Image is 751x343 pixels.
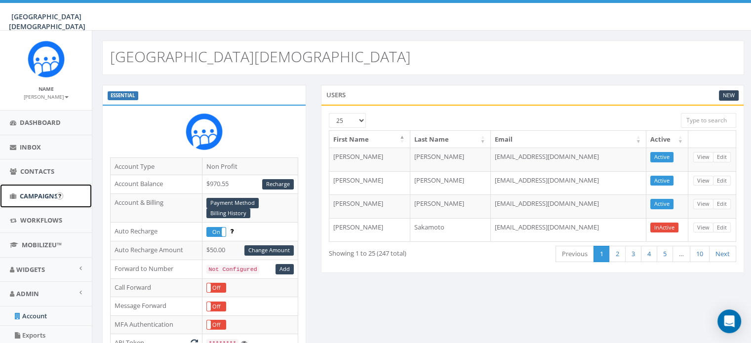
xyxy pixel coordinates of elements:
a: Active [650,152,673,162]
td: [PERSON_NAME] [329,148,410,171]
th: Active: activate to sort column ascending [646,131,688,148]
td: Auto Recharge Amount [111,241,202,260]
a: Edit [713,152,731,162]
a: Billing History [206,208,250,219]
a: 1 [593,246,610,262]
td: Sakamoto [410,218,491,242]
td: [PERSON_NAME] [410,148,491,171]
a: Active [650,199,673,209]
td: Non Profit [202,157,298,175]
td: Account Type [111,157,202,175]
a: Add [276,264,294,274]
span: MobilizeU™ [22,240,62,249]
div: Users [321,85,744,105]
label: Off [207,283,225,292]
td: Call Forward [111,278,202,297]
a: Edit [713,176,731,186]
td: Forward to Number [111,260,202,278]
a: InActive [650,223,678,233]
h2: [GEOGRAPHIC_DATA][DEMOGRAPHIC_DATA] [110,48,411,65]
td: $50.00 [202,241,298,260]
label: ESSENTIAL [108,91,138,100]
a: 4 [641,246,657,262]
a: Active [650,176,673,186]
label: On [207,228,225,236]
small: [PERSON_NAME] [24,93,69,100]
span: Contacts [20,167,54,176]
a: New [719,90,739,101]
th: Email: activate to sort column ascending [491,131,646,148]
div: Open Intercom Messenger [717,309,741,333]
td: [EMAIL_ADDRESS][DOMAIN_NAME] [491,171,646,195]
small: Name [39,85,54,92]
span: Workflows [20,216,62,225]
img: Rally_Corp_Icon_1.png [28,40,65,77]
span: Inbox [20,143,41,152]
div: OnOff [206,302,226,311]
span: Dashboard [20,118,61,127]
td: [PERSON_NAME] [410,194,491,218]
a: Payment Method [206,198,259,208]
span: Admin [16,289,39,298]
td: [PERSON_NAME] [329,171,410,195]
span: [GEOGRAPHIC_DATA][DEMOGRAPHIC_DATA] [9,12,85,31]
div: OnOff [206,227,226,237]
a: 2 [609,246,626,262]
a: View [693,223,713,233]
input: Type to search [681,113,736,128]
div: Showing 1 to 25 (247 total) [329,245,490,258]
td: Account & Billing [111,193,202,223]
a: 5 [657,246,673,262]
a: View [693,152,713,162]
td: [PERSON_NAME] [410,171,491,195]
td: [EMAIL_ADDRESS][DOMAIN_NAME] [491,218,646,242]
td: Auto Recharge [111,223,202,241]
a: [PERSON_NAME] [24,92,69,101]
label: Off [207,302,225,311]
a: View [693,176,713,186]
td: [EMAIL_ADDRESS][DOMAIN_NAME] [491,194,646,218]
th: Last Name: activate to sort column ascending [410,131,491,148]
a: 10 [690,246,710,262]
td: $970.55 [202,175,298,194]
td: [EMAIL_ADDRESS][DOMAIN_NAME] [491,148,646,171]
a: Edit [713,199,731,209]
span: Enable to prevent campaign failure. [230,227,234,235]
td: [PERSON_NAME] [329,218,410,242]
a: … [672,246,690,262]
a: Previous [555,246,594,262]
td: Message Forward [111,297,202,316]
a: 3 [625,246,641,262]
span: Widgets [16,265,45,274]
input: Submit [56,192,63,199]
td: [PERSON_NAME] [329,194,410,218]
div: OnOff [206,320,226,330]
a: Edit [713,223,731,233]
a: Recharge [262,179,294,190]
a: View [693,199,713,209]
td: MFA Authentication [111,315,202,334]
label: Off [207,320,225,329]
code: Not Configured [206,265,259,274]
img: Rally_Corp_Icon_1.png [186,113,223,150]
a: Next [709,246,736,262]
div: OnOff [206,283,226,293]
th: First Name: activate to sort column descending [329,131,410,148]
a: Change Amount [244,245,294,256]
span: Campaigns [20,191,58,200]
td: Account Balance [111,175,202,194]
